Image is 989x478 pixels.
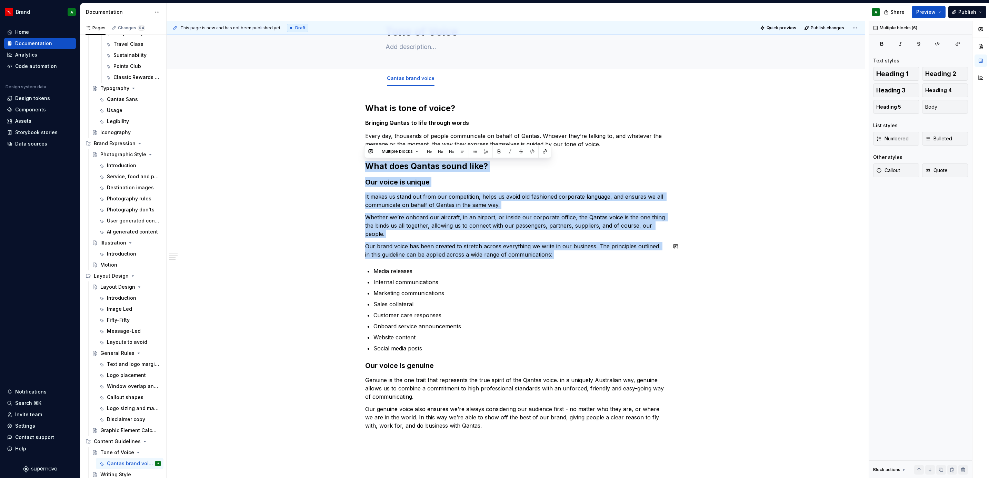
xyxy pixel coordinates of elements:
[373,322,667,330] p: Onboard service announcements
[880,6,909,18] button: Share
[948,6,986,18] button: Publish
[958,9,976,16] span: Publish
[4,420,76,431] a: Settings
[373,311,667,319] p: Customer care responses
[295,25,306,31] span: Draft
[876,135,909,142] span: Numbered
[6,84,46,90] div: Design system data
[96,182,163,193] a: Destination images
[102,39,163,50] a: Travel Class
[365,103,667,114] h2: What is tone of voice?
[4,386,76,397] button: Notifications
[107,339,147,346] div: Layouts to avoid
[365,213,667,238] p: Whether we’re onboard our aircraft, in an airport, or inside our corporate office, the Qantas voi...
[387,75,434,81] a: Qantas brand voice
[107,317,130,323] div: Fifty-Fifty
[89,83,163,94] a: Typography
[100,283,135,290] div: Layout Design
[96,303,163,315] a: Image Led
[96,315,163,326] a: Fifty-Fifty
[767,25,796,31] span: Quick preview
[107,195,151,202] div: Photography rules
[89,259,163,270] a: Motion
[180,25,281,31] span: This page is new and has not been published yet.
[100,449,134,456] div: Tone of Voice
[4,49,76,60] a: Analytics
[365,132,667,148] p: Every day, thousands of people communicate on behalf of Qantas. Whoever they’re talking to, and w...
[100,261,117,268] div: Motion
[96,94,163,105] a: Qantas Sans
[873,83,919,97] button: Heading 3
[15,40,52,47] div: Documentation
[107,460,154,467] div: Qantas brand voice
[365,192,667,209] p: It makes us stand out from our competition, helps us avoid old fashioned corporate language, and ...
[384,71,437,85] div: Qantas brand voice
[15,388,47,395] div: Notifications
[86,25,106,31] div: Pages
[83,270,163,281] div: Layout Design
[89,348,163,359] a: General Rules
[922,132,968,146] button: Bulleted
[365,361,667,370] h3: Our voice is genuine
[876,167,900,174] span: Callout
[100,129,131,136] div: Iconography
[96,193,163,204] a: Photography rules
[70,9,73,15] div: A
[5,8,13,16] img: 6b187050-a3ed-48aa-8485-808e17fcee26.png
[373,278,667,286] p: Internal communications
[365,376,667,401] p: Genuine is the one trait that represents the true spirit of the Qantas voice. in a uniquely Austr...
[100,151,146,158] div: Photographic Style
[89,149,163,160] a: Photographic Style
[100,427,157,434] div: Graphic Element Calculator
[4,27,76,38] a: Home
[113,41,143,48] div: Travel Class
[107,306,132,312] div: Image Led
[873,57,899,64] div: Text styles
[15,434,54,441] div: Contact support
[96,458,163,469] a: Qantas brand voiceA
[107,228,158,235] div: AI generated content
[873,154,902,161] div: Other styles
[100,471,131,478] div: Writing Style
[15,95,50,102] div: Design tokens
[107,96,138,103] div: Qantas Sans
[107,394,143,401] div: Callout shapes
[365,119,667,126] h5: Bringing Qantas to life through words
[15,400,41,407] div: Search ⌘K
[811,25,844,31] span: Publish changes
[102,72,163,83] a: Classic Rewards and Classic Plus Rewards
[89,127,163,138] a: Iconography
[107,206,154,213] div: Photography don'ts
[373,344,667,352] p: Social media posts
[113,74,159,81] div: Classic Rewards and Classic Plus Rewards
[16,9,30,16] div: Brand
[4,432,76,443] button: Contact support
[922,100,968,114] button: Body
[96,337,163,348] a: Layouts to avoid
[118,25,145,31] div: Changes
[89,281,163,292] a: Layout Design
[107,405,159,412] div: Logo sizing and margins
[107,217,159,224] div: User generated content campaigns
[107,328,141,335] div: Message-Led
[873,467,900,472] div: Block actions
[4,409,76,420] a: Invite team
[107,184,154,191] div: Destination images
[96,326,163,337] a: Message-Led
[107,162,136,169] div: Introduction
[15,51,37,58] div: Analytics
[96,160,163,171] a: Introduction
[875,9,877,15] div: A
[873,132,919,146] button: Numbered
[15,118,31,125] div: Assets
[916,9,936,16] span: Preview
[96,381,163,392] a: Window overlap and cropping rules
[23,466,57,472] svg: Supernova Logo
[89,447,163,458] a: Tone of Voice
[86,9,151,16] div: Documentation
[96,392,163,403] a: Callout shapes
[107,361,159,368] div: Text and logo margins
[365,161,667,172] h2: What does Qantas sound like?
[373,289,667,297] p: Marketing communications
